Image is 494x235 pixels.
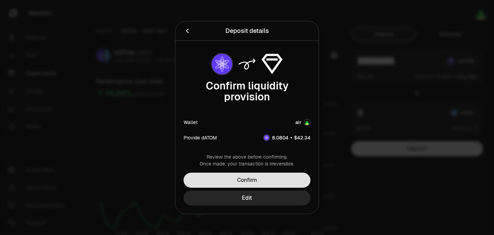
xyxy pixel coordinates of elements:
button: Edit [184,190,310,206]
div: air [295,119,302,126]
img: dATOM Logo [212,54,232,74]
div: Confirm liquidity provision [184,81,310,102]
button: Back [184,26,191,36]
button: Confirm [184,173,310,188]
div: Review the above before confirming. Once made, your transaction is irreversible. [184,153,310,167]
img: dATOM Logo [264,135,269,140]
button: air [295,119,310,126]
div: Wallet [184,119,198,126]
div: Deposit details [225,26,269,36]
div: Provide dATOM [184,134,217,141]
img: Account Image [304,119,310,126]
